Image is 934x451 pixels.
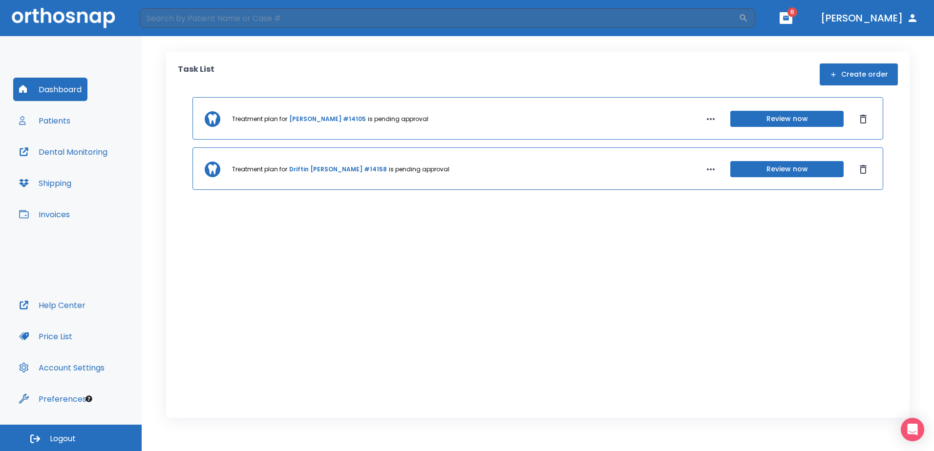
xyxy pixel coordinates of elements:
[787,7,797,17] span: 6
[232,115,287,123] p: Treatment plan for
[730,111,844,127] button: Review now
[13,109,76,132] button: Patients
[140,8,739,28] input: Search by Patient Name or Case #
[901,418,924,441] div: Open Intercom Messenger
[820,63,898,85] button: Create order
[289,165,387,174] a: Driftin [PERSON_NAME] #14158
[13,325,78,348] button: Price List
[13,171,77,195] button: Shipping
[855,162,871,177] button: Dismiss
[13,203,76,226] button: Invoices
[289,115,366,123] a: [PERSON_NAME] #14105
[817,9,922,27] button: [PERSON_NAME]
[12,8,115,28] img: Orthosnap
[13,387,92,410] button: Preferences
[368,115,428,123] p: is pending approval
[13,293,91,317] button: Help Center
[13,78,87,101] button: Dashboard
[178,63,214,85] p: Task List
[855,111,871,127] button: Dismiss
[13,356,110,379] button: Account Settings
[389,165,449,174] p: is pending approval
[232,165,287,174] p: Treatment plan for
[730,161,844,177] button: Review now
[13,140,113,164] button: Dental Monitoring
[50,433,76,444] span: Logout
[85,394,93,403] div: Tooltip anchor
